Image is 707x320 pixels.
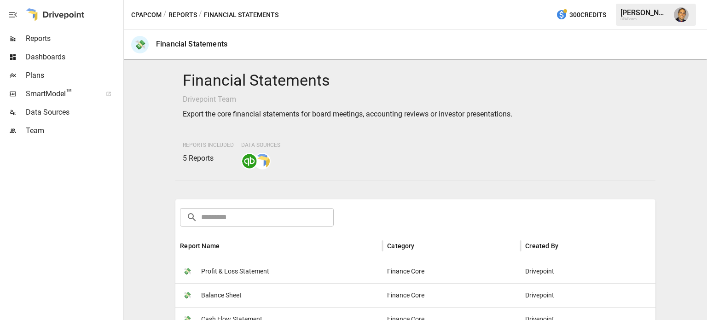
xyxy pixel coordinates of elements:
img: Tom Gatto [674,7,689,22]
span: Plans [26,70,122,81]
span: 💸 [180,264,194,278]
div: Report Name [180,242,220,250]
div: Drivepoint [521,283,659,307]
h4: Financial Statements [183,71,648,90]
span: Reports Included [183,142,234,148]
span: 300 Credits [569,9,606,21]
button: Reports [168,9,197,21]
p: Export the core financial statements for board meetings, accounting reviews or investor presentat... [183,109,648,120]
div: / [199,9,202,21]
span: Dashboards [26,52,122,63]
span: SmartModel [26,88,96,99]
span: Data Sources [241,142,280,148]
p: Drivepoint Team [183,94,648,105]
div: Finance Core [382,259,521,283]
button: Sort [220,239,233,252]
p: 5 Reports [183,153,234,164]
span: 💸 [180,288,194,302]
div: Category [387,242,414,250]
div: Finance Core [382,283,521,307]
span: Reports [26,33,122,44]
div: Financial Statements [156,40,227,48]
img: quickbooks [242,154,257,169]
button: Sort [559,239,572,252]
div: 💸 [131,36,149,53]
button: CPAPcom [131,9,162,21]
span: Data Sources [26,107,122,118]
span: Balance Sheet [201,284,242,307]
div: [PERSON_NAME] [620,8,668,17]
button: 300Credits [552,6,610,23]
img: smart model [255,154,270,169]
span: ™ [66,87,72,99]
span: Team [26,125,122,136]
div: / [163,9,167,21]
button: Tom Gatto [668,2,694,28]
div: Drivepoint [521,259,659,283]
div: Created By [525,242,558,250]
button: Sort [416,239,429,252]
span: Profit & Loss Statement [201,260,269,283]
div: CPAPcom [620,17,668,21]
